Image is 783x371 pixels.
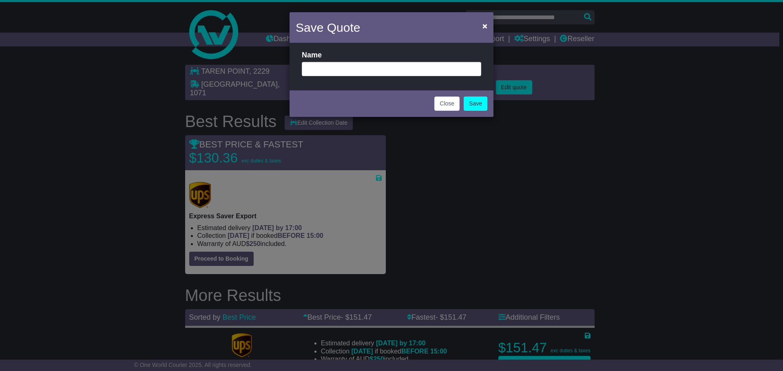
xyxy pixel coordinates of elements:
[302,51,322,60] label: Name
[464,97,487,111] a: Save
[296,18,360,37] h4: Save Quote
[478,18,491,34] button: Close
[434,97,460,111] button: Close
[482,21,487,31] span: ×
